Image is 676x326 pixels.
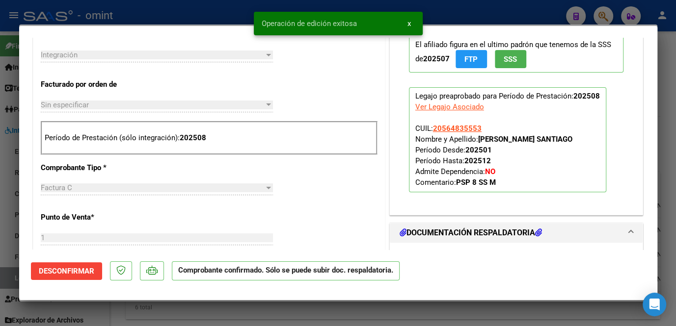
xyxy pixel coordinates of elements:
mat-expansion-panel-header: DOCUMENTACIÓN RESPALDATORIA [390,223,643,243]
strong: 202501 [465,146,492,154]
strong: 202508 [180,133,206,142]
p: Comprobante confirmado. Sólo se puede subir doc. respaldatoria. [172,261,400,280]
span: Integración [41,50,78,59]
strong: NO [485,167,495,176]
span: Factura C [41,183,72,192]
p: Comprobante Tipo * [41,162,142,174]
strong: [PERSON_NAME] SANTIAGO [478,135,572,144]
p: Período de Prestación (sólo integración): [45,132,374,144]
span: Operación de edición exitosa [262,19,357,28]
p: El afiliado figura en el ultimo padrón que tenemos de la SSS de [409,36,624,73]
span: Comentario: [415,178,496,187]
button: SSS [495,50,526,68]
span: CUIL: Nombre y Apellido: Período Desde: Período Hasta: Admite Dependencia: [415,124,572,187]
p: Legajo preaprobado para Período de Prestación: [409,87,606,192]
span: 20564835553 [433,124,482,133]
span: SSS [504,55,517,64]
strong: 202508 [573,92,600,100]
strong: 202512 [464,156,491,165]
span: Sin especificar [41,100,89,109]
div: Open Intercom Messenger [643,293,666,316]
strong: PSP 8 SS M [456,178,496,187]
div: PREAPROBACIÓN PARA INTEGRACION [390,21,643,215]
span: FTP [464,55,478,64]
div: Ver Legajo Asociado [415,101,484,112]
p: Facturado por orden de [41,79,142,90]
button: FTP [456,50,487,68]
span: Desconfirmar [39,267,94,276]
p: Punto de Venta [41,212,142,223]
button: Desconfirmar [31,262,102,280]
h1: DOCUMENTACIÓN RESPALDATORIA [400,227,542,239]
span: x [407,19,411,28]
button: x [400,15,419,32]
strong: 202507 [423,54,450,63]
